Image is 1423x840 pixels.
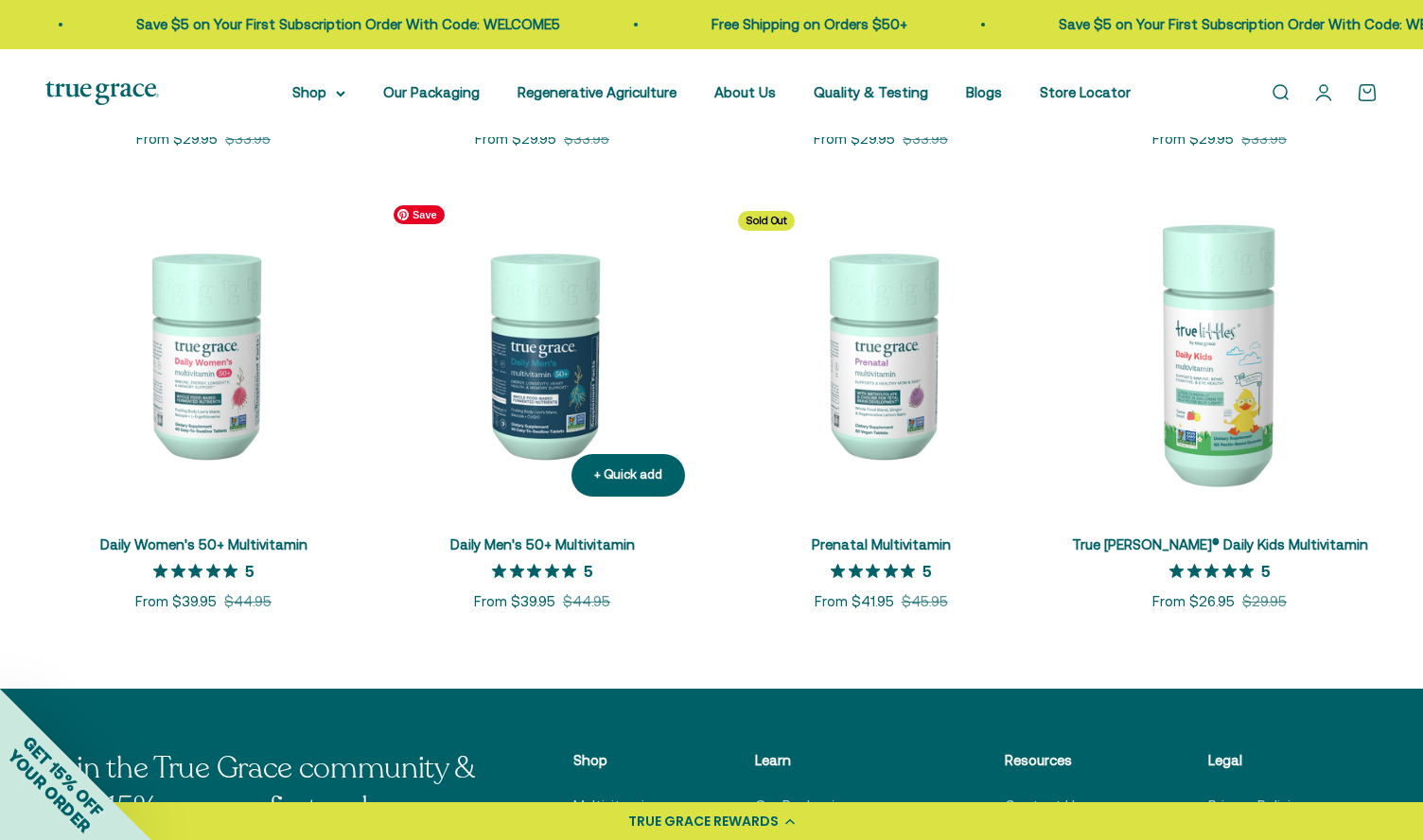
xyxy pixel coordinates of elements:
p: 5 [245,561,254,580]
compare-at-price: $33.95 [225,128,271,150]
compare-at-price: $44.95 [224,590,272,613]
p: Resources [1005,749,1117,772]
sale-price: From $39.95 [135,590,217,613]
span: 5 out 5 stars rating in total 1 reviews [492,557,584,584]
img: Daily Multivitamin to Support a Healthy Mom & Baby* For women during pre-conception, pregnancy, a... [723,196,1039,512]
compare-at-price: $45.95 [902,590,948,613]
a: Daily Men's 50+ Multivitamin [450,536,635,552]
a: Our Packaging [755,795,852,817]
button: + Quick add [571,454,685,497]
div: TRUE GRACE REWARDS [628,812,779,831]
sale-price: From $39.95 [474,590,555,613]
compare-at-price: $33.95 [564,128,609,150]
compare-at-price: $29.95 [1242,590,1287,613]
a: Regenerative Agriculture [518,84,676,100]
img: True Littles® Daily Kids Multivitamin [1062,196,1378,512]
p: Legal [1208,749,1340,772]
a: Daily Women's 50+ Multivitamin [100,536,307,552]
a: Free Shipping on Orders $50+ [711,16,906,32]
a: Store Locator [1040,84,1131,100]
p: Learn [755,749,914,772]
sale-price: From $29.95 [475,128,556,150]
summary: Shop [292,81,345,104]
sale-price: From $29.95 [1152,128,1234,150]
a: Privacy Policies [1208,795,1306,817]
span: Save [394,205,445,224]
img: Daily Men's 50+ Multivitamin [384,196,700,512]
p: 5 [922,561,931,580]
compare-at-price: $33.95 [903,128,948,150]
span: 5 out 5 stars rating in total 3 reviews [831,557,922,584]
sale-price: From $29.95 [136,128,218,150]
sale-price: From $26.95 [1152,590,1235,613]
compare-at-price: $33.95 [1241,128,1287,150]
sale-price: From $29.95 [814,128,895,150]
a: Prenatal Multivitamin [812,536,951,552]
sale-price: From $41.95 [815,590,894,613]
span: GET 15% OFF [19,732,107,820]
p: Shop [573,749,664,772]
a: Our Packaging [383,84,480,100]
p: Join the True Grace community & save 15% on your first order. [45,749,483,828]
span: YOUR ORDER [4,745,95,836]
div: + Quick add [594,465,662,485]
a: Contact Us [1005,795,1082,817]
a: Multivitamins [573,795,660,817]
span: 5 out 5 stars rating in total 8 reviews [153,557,245,584]
p: 5 [584,561,592,580]
p: 5 [1261,561,1270,580]
span: 5 out 5 stars rating in total 4 reviews [1169,557,1261,584]
img: Daily Multivitamin for Energy, Longevity, Heart Health, & Memory Support* L-ergothioneine to supp... [45,196,361,512]
a: About Us [714,84,776,100]
compare-at-price: $44.95 [563,590,610,613]
a: True [PERSON_NAME]® Daily Kids Multivitamin [1072,536,1368,552]
a: Blogs [966,84,1002,100]
a: Quality & Testing [814,84,928,100]
p: Save $5 on Your First Subscription Order With Code: WELCOME5 [135,13,559,36]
